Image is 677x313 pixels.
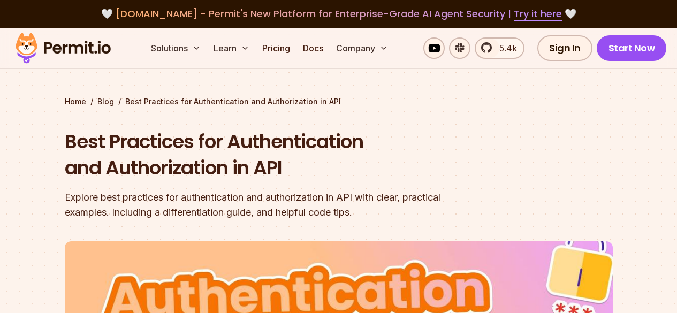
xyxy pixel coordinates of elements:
[537,35,592,61] a: Sign In
[65,190,476,220] div: Explore best practices for authentication and authorization in API with clear, practical examples...
[147,37,205,59] button: Solutions
[65,128,476,181] h1: Best Practices for Authentication and Authorization in API
[475,37,524,59] a: 5.4k
[514,7,562,21] a: Try it here
[258,37,294,59] a: Pricing
[65,96,613,107] div: / /
[493,42,517,55] span: 5.4k
[97,96,114,107] a: Blog
[65,96,86,107] a: Home
[299,37,328,59] a: Docs
[209,37,254,59] button: Learn
[11,30,116,66] img: Permit logo
[332,37,392,59] button: Company
[26,6,651,21] div: 🤍 🤍
[597,35,667,61] a: Start Now
[116,7,562,20] span: [DOMAIN_NAME] - Permit's New Platform for Enterprise-Grade AI Agent Security |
